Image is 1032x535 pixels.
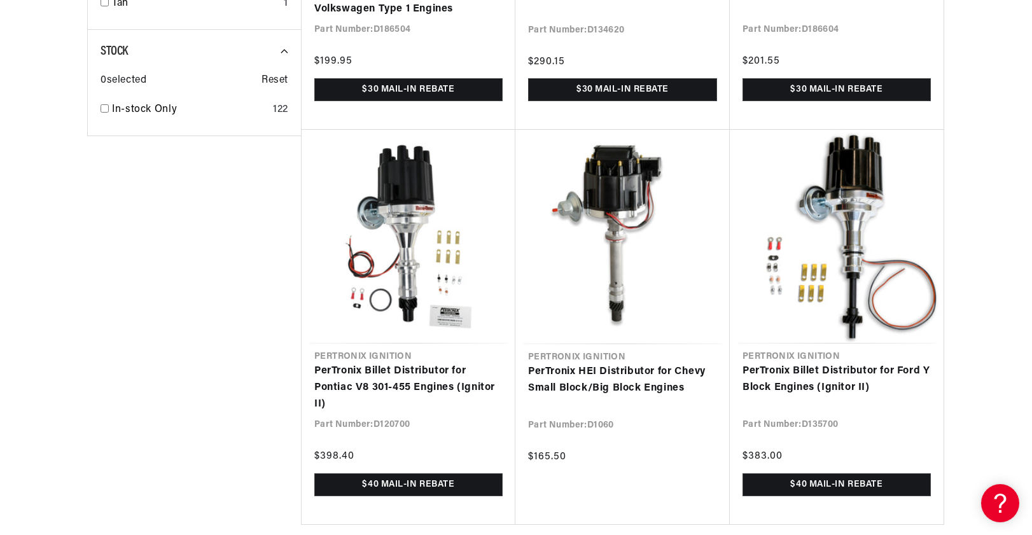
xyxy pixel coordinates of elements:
a: PerTronix Billet Distributor for Ford Y Block Engines (Ignitor II) [743,363,931,396]
span: Stock [101,45,128,58]
span: 0 selected [101,73,146,89]
a: PerTronix Billet Distributor for Pontiac V8 301-455 Engines (Ignitor II) [314,363,503,412]
span: Reset [261,73,288,89]
a: In-stock Only [112,102,268,118]
a: PerTronix HEI Distributor for Chevy Small Block/Big Block Engines [528,364,717,396]
div: 122 [273,102,288,118]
